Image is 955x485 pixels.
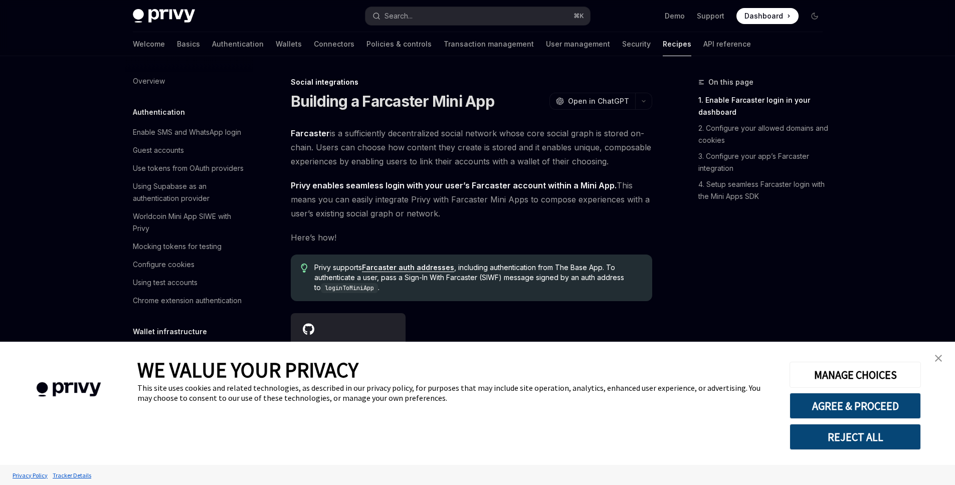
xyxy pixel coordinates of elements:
a: 2. Configure your allowed domains and cookies [698,120,831,148]
span: is a sufficiently decentralized social network whose core social graph is stored on-chain. Users ... [291,126,652,168]
button: Search...⌘K [365,7,590,25]
a: User management [546,32,610,56]
a: Support [697,11,724,21]
div: Enable SMS and WhatsApp login [133,126,241,138]
span: Dashboard [744,11,783,21]
button: MANAGE CHOICES [790,362,921,388]
h5: Authentication [133,106,185,118]
div: Use tokens from OAuth providers [133,162,244,174]
code: loginToMiniApp [321,283,378,293]
a: Authentication [212,32,264,56]
span: Privy supports , including authentication from The Base App. To authenticate a user, pass a Sign-... [314,263,642,293]
a: Privacy Policy [10,466,50,484]
svg: Tip [301,264,308,273]
a: Basics [177,32,200,56]
button: AGREE & PROCEED [790,393,921,419]
strong: Privy enables seamless login with your user’s Farcaster account within a Mini App. [291,180,617,190]
div: Social integrations [291,77,652,87]
a: 1. Enable Farcaster login in your dashboard [698,92,831,120]
div: Mocking tokens for testing [133,240,222,253]
img: close banner [935,355,942,362]
a: **** **** **** **A starter repository for building a Farcaster Mini App with Privy and the Mini A... [291,313,406,415]
a: Dashboard [736,8,799,24]
span: WE VALUE YOUR PRIVACY [137,357,358,383]
strong: Farcaster [291,128,330,138]
a: Enable SMS and WhatsApp login [125,123,253,141]
img: dark logo [133,9,195,23]
img: company logo [15,368,122,411]
a: 3. Configure your app’s Farcaster integration [698,148,831,176]
a: Welcome [133,32,165,56]
div: Search... [385,10,413,22]
a: Transaction management [444,32,534,56]
span: Here’s how! [291,230,652,245]
div: Chrome extension authentication [133,295,242,307]
a: Wallets [276,32,302,56]
h5: Wallet infrastructure [133,326,207,338]
a: Overview [125,72,253,90]
span: This means you can easily integrate Privy with Farcaster Mini Apps to compose experiences with a ... [291,178,652,220]
a: Use tokens from OAuth providers [125,159,253,177]
a: 4. Setup seamless Farcaster login with the Mini Apps SDK [698,176,831,204]
a: Recipes [663,32,691,56]
a: Tracker Details [50,466,94,484]
a: Mocking tokens for testing [125,237,253,256]
a: Farcaster [291,128,330,139]
a: close banner [928,348,948,368]
button: Open in ChatGPT [549,93,635,110]
span: ⌘ K [574,12,584,20]
a: Worldcoin Mini App SIWE with Privy [125,207,253,237]
a: Policies & controls [366,32,432,56]
a: Guest accounts [125,141,253,159]
a: Farcaster auth addresses [362,263,454,272]
div: Using test accounts [133,277,198,289]
div: This site uses cookies and related technologies, as described in our privacy policy, for purposes... [137,383,775,403]
div: Guest accounts [133,144,184,156]
a: Demo [665,11,685,21]
div: Worldcoin Mini App SIWE with Privy [133,210,247,234]
a: API reference [703,32,751,56]
span: On this page [708,76,753,88]
a: Using test accounts [125,274,253,292]
button: Toggle dark mode [807,8,823,24]
span: Open in ChatGPT [568,96,629,106]
a: Chrome extension authentication [125,292,253,310]
a: Security [622,32,651,56]
a: Using Supabase as an authentication provider [125,177,253,207]
h1: Building a Farcaster Mini App [291,92,494,110]
div: Overview [133,75,165,87]
a: Connectors [314,32,354,56]
button: REJECT ALL [790,424,921,450]
a: Configure cookies [125,256,253,274]
div: Using Supabase as an authentication provider [133,180,247,204]
div: Configure cookies [133,259,195,271]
